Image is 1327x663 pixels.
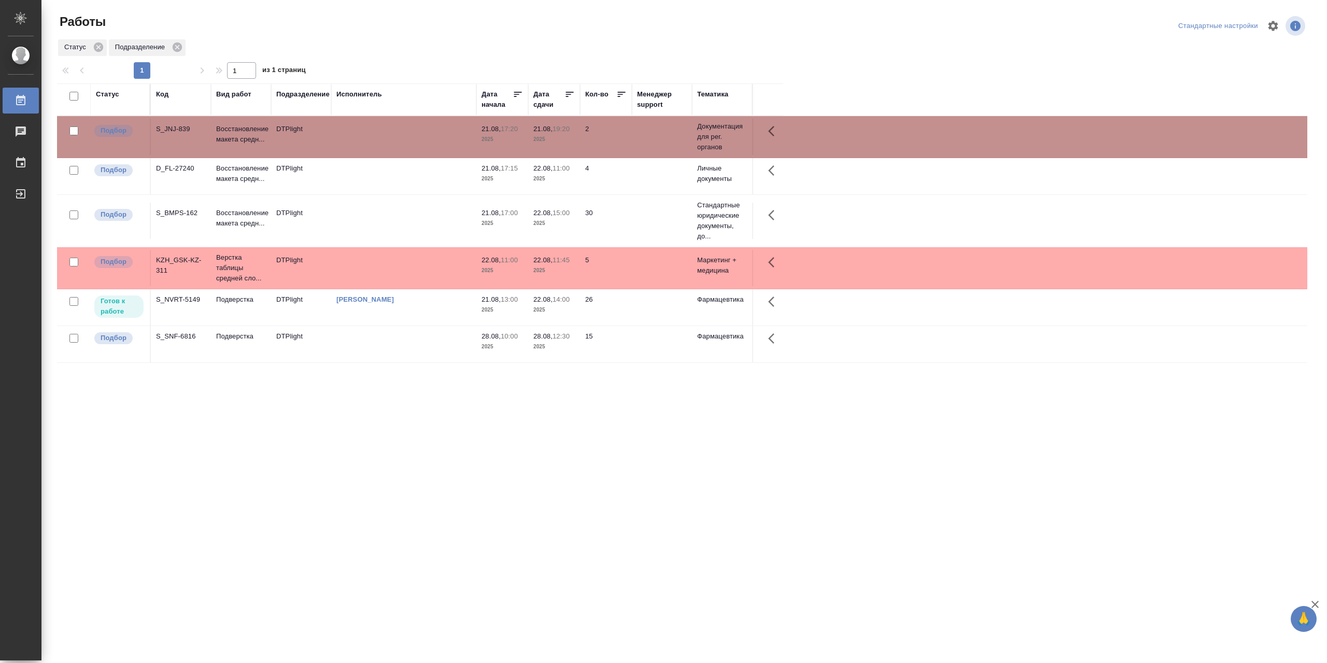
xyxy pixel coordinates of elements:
td: DTPlight [271,119,331,155]
p: 22.08, [533,209,553,217]
div: D_FL-27240 [156,163,206,174]
td: DTPlight [271,158,331,194]
p: Готов к работе [101,296,137,317]
p: 28.08, [482,332,501,340]
p: 2025 [482,265,523,276]
p: 2025 [533,265,575,276]
td: 4 [580,158,632,194]
p: 2025 [533,342,575,352]
p: 17:15 [501,164,518,172]
button: Здесь прячутся важные кнопки [762,326,787,351]
p: Подбор [101,165,126,175]
div: S_SNF-6816 [156,331,206,342]
div: Кол-во [585,89,609,100]
span: 🙏 [1295,608,1312,630]
div: S_JNJ-839 [156,124,206,134]
div: Дата сдачи [533,89,564,110]
td: DTPlight [271,250,331,286]
div: Вид работ [216,89,251,100]
div: Можно подбирать исполнителей [93,163,145,177]
div: Менеджер support [637,89,687,110]
p: 21.08, [533,125,553,133]
p: 2025 [533,218,575,229]
p: Статус [64,42,90,52]
button: Здесь прячутся важные кнопки [762,250,787,275]
p: Подразделение [115,42,168,52]
p: Личные документы [697,163,747,184]
p: Маркетинг + медицина [697,255,747,276]
div: Тематика [697,89,728,100]
p: 2025 [482,134,523,145]
span: Работы [57,13,106,30]
p: 21.08, [482,125,501,133]
div: Подразделение [276,89,330,100]
p: 17:20 [501,125,518,133]
div: Исполнитель может приступить к работе [93,294,145,319]
p: Верстка таблицы средней сло... [216,252,266,284]
div: Можно подбирать исполнителей [93,331,145,345]
button: 🙏 [1291,606,1317,632]
span: из 1 страниц [262,64,306,79]
p: Подбор [101,257,126,267]
p: Восстановление макета средн... [216,163,266,184]
p: 12:30 [553,332,570,340]
td: 26 [580,289,632,326]
p: 2025 [533,174,575,184]
p: 2025 [533,134,575,145]
div: Можно подбирать исполнителей [93,255,145,269]
p: 2025 [482,174,523,184]
p: 13:00 [501,295,518,303]
p: 10:00 [501,332,518,340]
p: 22.08, [533,256,553,264]
p: Фармацевтика [697,331,747,342]
button: Здесь прячутся важные кнопки [762,119,787,144]
p: 21.08, [482,164,501,172]
button: Здесь прячутся важные кнопки [762,203,787,228]
p: 21.08, [482,209,501,217]
div: S_NVRT-5149 [156,294,206,305]
p: 11:00 [553,164,570,172]
a: [PERSON_NAME] [336,295,394,303]
button: Здесь прячутся важные кнопки [762,158,787,183]
p: Восстановление макета средн... [216,208,266,229]
p: 11:00 [501,256,518,264]
p: Подверстка [216,294,266,305]
div: Можно подбирать исполнителей [93,208,145,222]
td: DTPlight [271,203,331,239]
td: 2 [580,119,632,155]
div: Дата начала [482,89,513,110]
div: Код [156,89,168,100]
p: 2025 [533,305,575,315]
p: 22.08, [533,295,553,303]
p: 2025 [482,342,523,352]
p: Подбор [101,125,126,136]
p: Фармацевтика [697,294,747,305]
p: Стандартные юридические документы, до... [697,200,747,242]
td: 15 [580,326,632,362]
div: Можно подбирать исполнителей [93,124,145,138]
div: Подразделение [109,39,186,56]
p: Подверстка [216,331,266,342]
p: 22.08, [533,164,553,172]
div: Статус [58,39,107,56]
div: S_BMPS-162 [156,208,206,218]
p: 17:00 [501,209,518,217]
div: split button [1176,18,1261,34]
p: Восстановление макета средн... [216,124,266,145]
p: 21.08, [482,295,501,303]
td: DTPlight [271,326,331,362]
p: Подбор [101,333,126,343]
p: Документация для рег. органов [697,121,747,152]
p: 2025 [482,305,523,315]
p: 22.08, [482,256,501,264]
p: 14:00 [553,295,570,303]
p: Подбор [101,209,126,220]
td: 30 [580,203,632,239]
p: 19:20 [553,125,570,133]
p: 2025 [482,218,523,229]
p: 28.08, [533,332,553,340]
td: 5 [580,250,632,286]
div: KZH_GSK-KZ-311 [156,255,206,276]
div: Исполнитель [336,89,382,100]
button: Здесь прячутся важные кнопки [762,289,787,314]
